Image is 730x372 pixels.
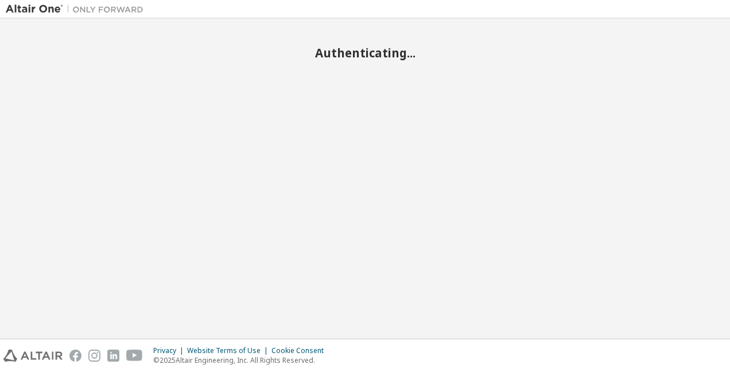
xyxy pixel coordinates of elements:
[6,3,149,15] img: Altair One
[187,346,271,355] div: Website Terms of Use
[153,346,187,355] div: Privacy
[6,45,724,60] h2: Authenticating...
[271,346,331,355] div: Cookie Consent
[3,350,63,362] img: altair_logo.svg
[88,350,100,362] img: instagram.svg
[69,350,81,362] img: facebook.svg
[153,355,331,365] p: © 2025 Altair Engineering, Inc. All Rights Reserved.
[107,350,119,362] img: linkedin.svg
[126,350,143,362] img: youtube.svg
